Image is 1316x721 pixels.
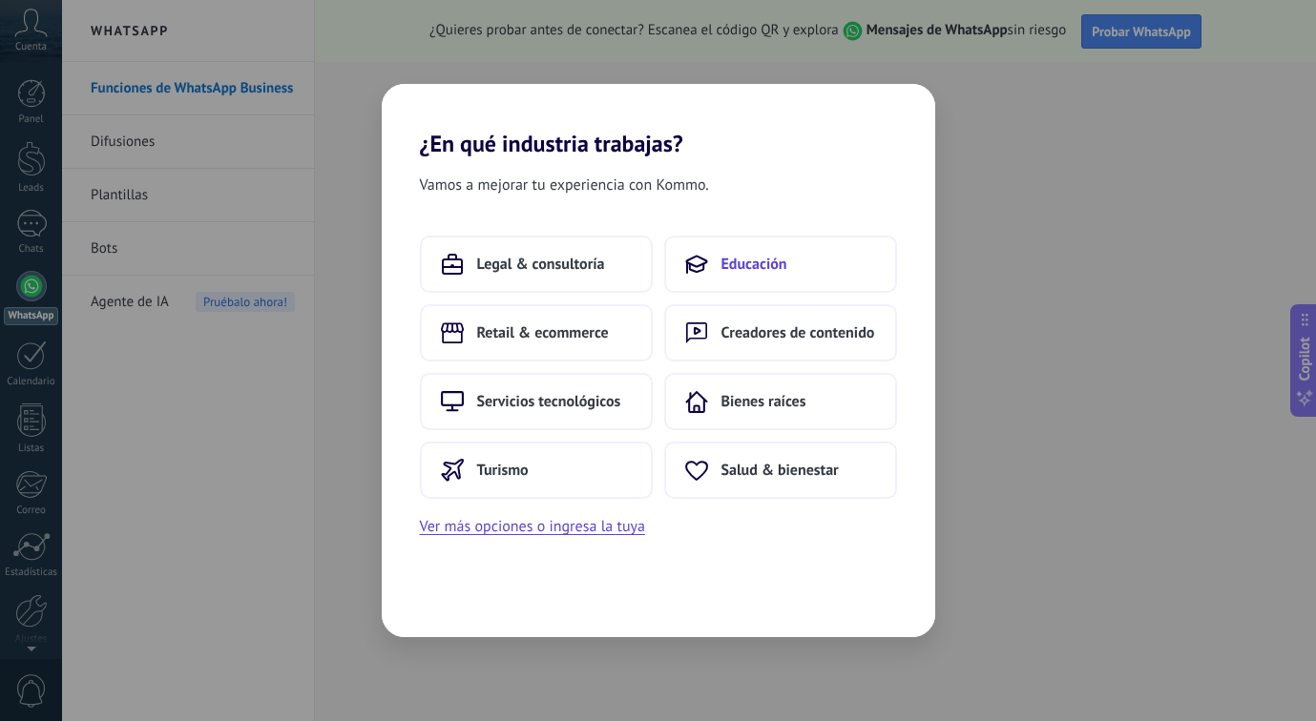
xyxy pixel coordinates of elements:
button: Educación [664,236,897,293]
span: Legal & consultoría [477,255,605,274]
span: Educación [721,255,787,274]
button: Turismo [420,442,653,499]
span: Turismo [477,461,529,480]
button: Ver más opciones o ingresa la tuya [420,514,645,539]
button: Creadores de contenido [664,304,897,361]
span: Creadores de contenido [721,323,875,342]
span: Vamos a mejorar tu experiencia con Kommo. [420,173,709,197]
span: Servicios tecnológicos [477,392,621,411]
button: Salud & bienestar [664,442,897,499]
button: Servicios tecnológicos [420,373,653,430]
h2: ¿En qué industria trabajas? [382,84,935,157]
span: Retail & ecommerce [477,323,609,342]
button: Retail & ecommerce [420,304,653,361]
span: Bienes raíces [721,392,806,411]
button: Legal & consultoría [420,236,653,293]
button: Bienes raíces [664,373,897,430]
span: Salud & bienestar [721,461,839,480]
